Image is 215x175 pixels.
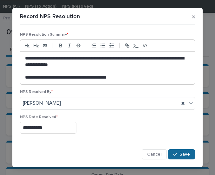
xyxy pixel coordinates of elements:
[20,13,80,20] p: Record NPS Resolution
[147,152,161,157] span: Cancel
[168,149,195,159] button: Save
[20,90,53,94] span: NPS Resolved By
[20,33,68,37] span: NPS Resolution Summary
[142,149,167,159] button: Cancel
[179,152,190,157] span: Save
[20,115,58,119] span: NPS Date Resolved
[23,100,61,107] span: [PERSON_NAME]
